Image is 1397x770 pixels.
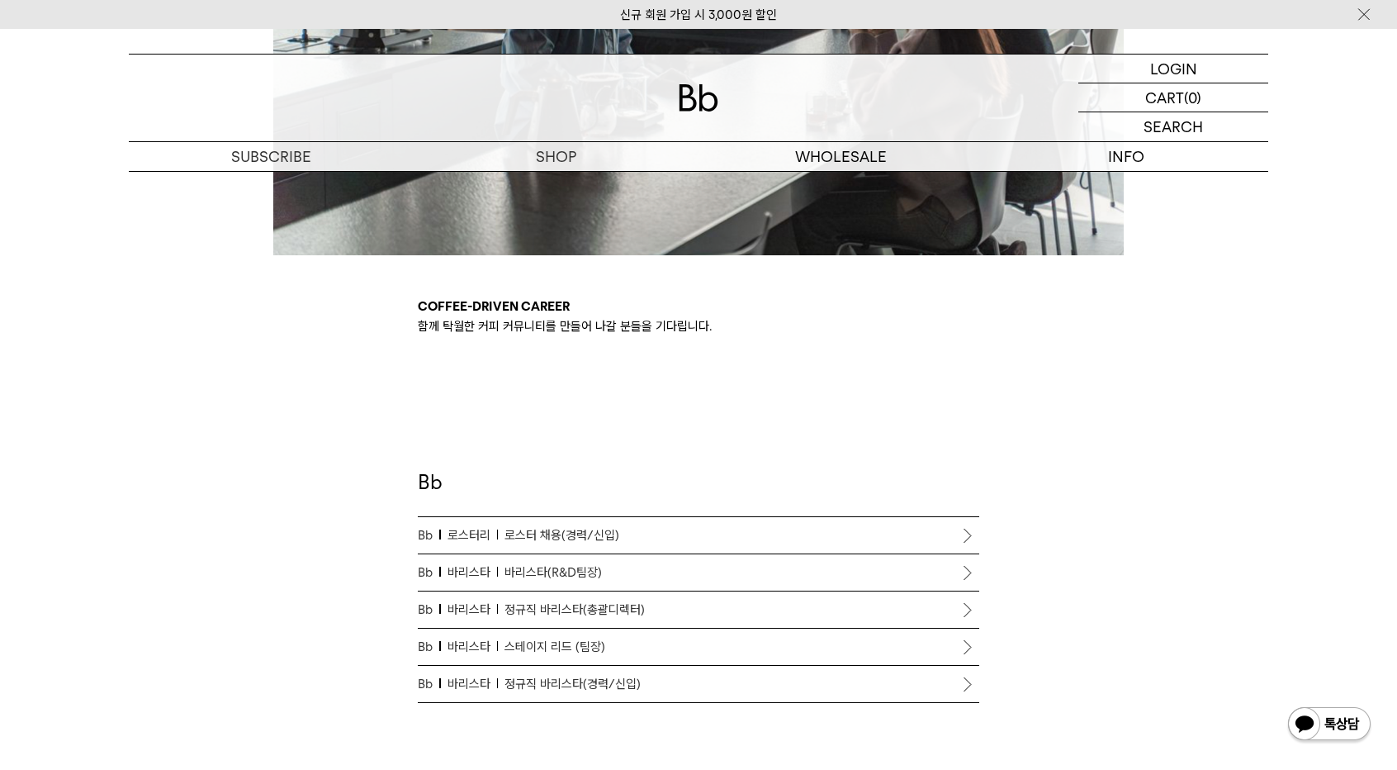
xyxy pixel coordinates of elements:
[418,525,441,545] span: Bb
[418,629,979,665] a: Bb바리스타스테이지 리드 (팀장)
[418,468,979,517] h2: Bb
[504,674,641,694] span: 정규직 바리스타(경력/신입)
[1145,83,1184,112] p: CART
[129,142,414,171] a: SUBSCRIBE
[418,563,441,582] span: Bb
[448,674,499,694] span: 바리스타
[418,517,979,554] a: Bb로스터리로스터 채용(경력/신입)
[1286,706,1372,745] img: 카카오톡 채널 1:1 채팅 버튼
[698,142,983,171] p: WHOLESALE
[418,666,979,702] a: Bb바리스타정규직 바리스타(경력/신입)
[448,563,499,582] span: 바리스타
[418,297,979,336] div: 함께 탁월한 커피 커뮤니티를 만들어 나갈 분들을 기다립니다.
[504,525,619,545] span: 로스터 채용(경력/신입)
[418,674,441,694] span: Bb
[504,600,645,620] span: 정규직 바리스타(총괄디렉터)
[448,637,499,657] span: 바리스타
[504,637,605,657] span: 스테이지 리드 (팀장)
[418,554,979,591] a: Bb바리스타바리스타(R&D팀장)
[1150,55,1197,83] p: LOGIN
[448,600,499,620] span: 바리스타
[1078,83,1268,112] a: CART (0)
[418,637,441,657] span: Bb
[620,7,777,22] a: 신규 회원 가입 시 3,000원 할인
[414,142,698,171] a: SHOP
[418,297,979,316] p: Coffee-driven career
[983,142,1268,171] p: INFO
[679,84,718,112] img: 로고
[1078,55,1268,83] a: LOGIN
[418,592,979,628] a: Bb바리스타정규직 바리스타(총괄디렉터)
[448,525,499,545] span: 로스터리
[1184,83,1201,112] p: (0)
[504,563,602,582] span: 바리스타(R&D팀장)
[1144,112,1203,141] p: SEARCH
[418,600,441,620] span: Bb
